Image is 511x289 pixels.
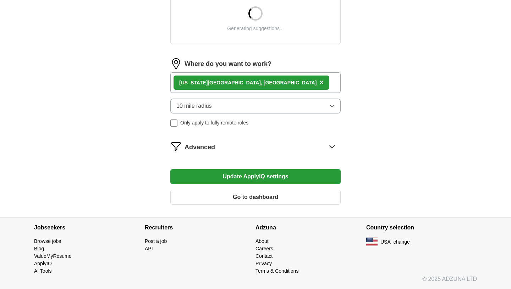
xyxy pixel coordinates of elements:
[394,238,410,246] button: change
[176,102,212,110] span: 10 mile radius
[145,246,153,251] a: API
[170,99,341,113] button: 10 mile radius
[170,58,182,70] img: location.png
[170,169,341,184] button: Update ApplyIQ settings
[34,253,72,259] a: ValueMyResume
[255,253,273,259] a: Contact
[34,238,61,244] a: Browse jobs
[380,238,391,246] span: USA
[255,246,273,251] a: Careers
[366,218,477,238] h4: Country selection
[255,261,272,266] a: Privacy
[319,77,324,88] button: ×
[34,261,52,266] a: ApplyIQ
[170,141,182,152] img: filter
[170,120,177,127] input: Only apply to fully remote roles
[170,190,341,205] button: Go to dashboard
[34,246,44,251] a: Blog
[145,238,167,244] a: Post a job
[28,275,483,289] div: © 2025 ADZUNA LTD
[180,119,248,127] span: Only apply to fully remote roles
[255,268,298,274] a: Terms & Conditions
[185,59,271,69] label: Where do you want to work?
[34,268,52,274] a: AI Tools
[179,79,317,87] div: [US_STATE][GEOGRAPHIC_DATA], [GEOGRAPHIC_DATA]
[255,238,269,244] a: About
[319,78,324,86] span: ×
[185,143,215,152] span: Advanced
[227,25,284,32] div: Generating suggestions...
[366,238,378,246] img: US flag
